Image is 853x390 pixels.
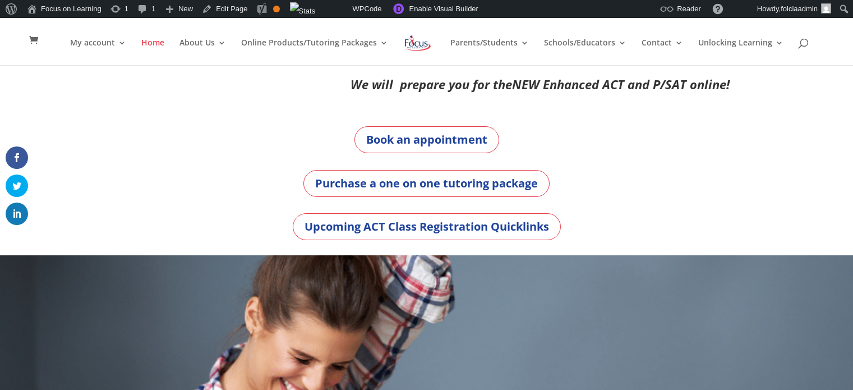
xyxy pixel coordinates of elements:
a: Online Products/Tutoring Packages [241,39,388,65]
em: We will prepare you for the [351,76,512,93]
span: folciaadmin [781,4,818,13]
a: Book an appointment [354,126,499,153]
a: Contact [642,39,683,65]
a: Upcoming ACT Class Registration Quicklinks [293,213,561,240]
div: OK [273,6,280,12]
a: Home [141,39,164,65]
em: NEW Enhanced ACT and P/SAT online! [512,76,730,93]
img: Views over 48 hours. Click for more Jetpack Stats. [290,2,316,20]
a: Parents/Students [450,39,529,65]
a: About Us [179,39,226,65]
img: Focus on Learning [403,33,432,53]
a: Schools/Educators [544,39,626,65]
a: My account [70,39,126,65]
a: Purchase a one on one tutoring package [303,170,550,197]
a: Unlocking Learning [698,39,783,65]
